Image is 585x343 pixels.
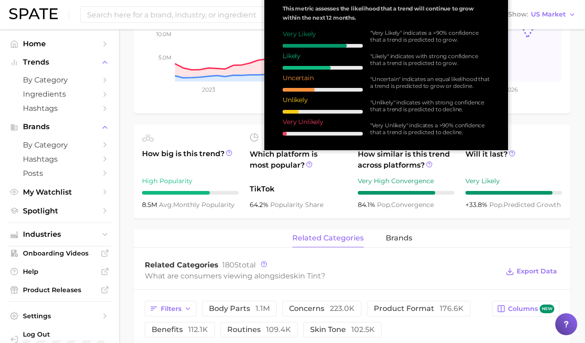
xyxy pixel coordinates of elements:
[7,204,112,218] a: Spotlight
[283,5,474,21] span: This metric assesses the likelihood that a trend will continue to grow within the next 12 months.
[377,201,391,209] abbr: popularity index
[250,201,270,209] span: 64.2%
[142,175,239,186] div: High Popularity
[358,175,454,186] div: Very High Convergence
[7,120,112,134] button: Brands
[465,191,562,195] div: 9 / 10
[386,234,412,242] span: brands
[9,8,58,19] img: SPATE
[23,188,96,196] span: My Watchlist
[188,325,208,334] span: 112.1k
[86,7,443,22] input: Search here for a brand, industry, or ingredient
[23,58,96,66] span: Trends
[250,149,346,179] span: Which platform is most popular?
[370,99,490,113] div: "Unlikely" indicates with strong confidence that a trend is predicted to decline.
[351,325,375,334] span: 102.5k
[145,261,219,269] span: Related Categories
[540,305,554,313] span: new
[7,37,112,51] a: Home
[7,283,112,297] a: Product Releases
[23,104,96,113] span: Hashtags
[504,86,518,93] tspan: 2026
[145,270,499,282] div: What are consumers viewing alongside ?
[370,53,490,66] div: "Likely" indicates with strong confidence that a trend is predicted to grow.
[23,155,96,163] span: Hashtags
[23,312,96,320] span: Settings
[7,55,112,69] button: Trends
[531,12,566,17] span: US Market
[377,201,434,209] span: convergence
[330,304,355,313] span: 223.0k
[7,228,112,241] button: Industries
[503,265,559,278] button: Export Data
[7,73,112,87] a: by Category
[289,305,355,312] span: concerns
[283,51,363,60] div: Likely
[283,132,363,136] div: 0 / 10
[142,148,239,171] span: How big is this trend?
[23,76,96,84] span: by Category
[23,169,96,178] span: Posts
[292,234,364,242] span: related categories
[492,301,559,316] button: Columnsnew
[310,326,375,333] span: skin tone
[23,123,96,131] span: Brands
[517,267,557,275] span: Export Data
[7,152,112,166] a: Hashtags
[23,267,96,276] span: Help
[209,305,270,312] span: body parts
[222,261,256,269] span: total
[283,44,363,48] div: 8 / 10
[370,29,490,43] div: "Very Likely" indicates a >90% confidence that a trend is predicted to grow.
[508,12,528,17] span: Show
[222,261,239,269] span: 1805
[266,325,291,334] span: 109.4k
[370,76,490,89] div: "Uncertain" indicates an equal likelihood that a trend is predicted to grow or decline.
[283,95,363,104] div: Unlikely
[23,141,96,149] span: by Category
[270,201,323,209] span: popularity share
[508,305,554,313] span: Columns
[159,201,173,209] abbr: average
[256,304,270,313] span: 1.1m
[227,326,291,333] span: routines
[283,88,363,92] div: 4 / 10
[465,175,562,186] div: Very Likely
[145,301,197,316] button: Filters
[23,230,96,239] span: Industries
[7,185,112,199] a: My Watchlist
[290,272,321,280] span: skin tint
[7,138,112,152] a: by Category
[370,122,490,136] div: "Very Unlikely" indicates a >90% confidence that a trend is predicted to decline.
[283,29,363,38] div: Very Likely
[465,201,489,209] span: +33.8%
[152,326,208,333] span: benefits
[23,39,96,48] span: Home
[506,9,578,21] button: ShowUS Market
[358,201,377,209] span: 84.1%
[489,201,503,209] abbr: popularity index
[283,110,363,114] div: 2 / 10
[159,201,235,209] span: monthly popularity
[23,207,96,215] span: Spotlight
[7,166,112,180] a: Posts
[7,246,112,260] a: Onboarding Videos
[23,330,109,338] span: Log Out
[142,201,159,209] span: 8.5m
[374,305,464,312] span: product format
[142,191,239,195] div: 7 / 10
[7,265,112,278] a: Help
[283,117,363,126] div: Very Unlikely
[202,86,215,93] tspan: 2023
[358,149,454,171] span: How similar is this trend across platforms?
[465,149,562,171] span: Will it last?
[23,249,96,257] span: Onboarding Videos
[7,87,112,101] a: Ingredients
[7,309,112,323] a: Settings
[440,304,464,313] span: 176.6k
[250,184,346,195] span: TikTok
[283,66,363,70] div: 6 / 10
[358,191,454,195] div: 8 / 10
[283,73,363,82] div: Uncertain
[23,286,96,294] span: Product Releases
